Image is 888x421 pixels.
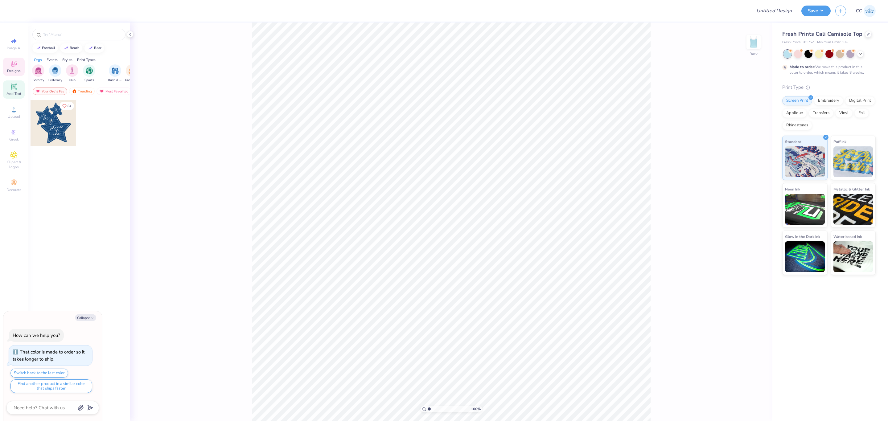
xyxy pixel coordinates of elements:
span: Fraternity [48,78,62,83]
span: Upload [8,114,20,119]
img: trending.gif [72,89,77,93]
div: football [42,46,55,50]
span: Sports [84,78,94,83]
span: Glow in the Dark Ink [785,233,820,240]
div: Back [750,51,758,57]
a: CC [856,5,876,17]
div: Most Favorited [97,88,131,95]
div: Events [47,57,58,63]
img: Water based Ink [833,241,873,272]
button: filter button [83,64,95,83]
img: Rush & Bid Image [112,67,119,74]
span: Rush & Bid [108,78,122,83]
span: Neon Ink [785,186,800,192]
img: Sorority Image [35,67,42,74]
button: beach [60,43,82,53]
div: Trending [69,88,95,95]
span: Water based Ink [833,233,862,240]
img: Standard [785,146,825,177]
img: trend_line.gif [64,46,68,50]
img: Cyril Cabanete [864,5,876,17]
span: Designs [7,68,21,73]
div: Transfers [809,108,833,118]
img: Neon Ink [785,194,825,225]
span: Metallic & Glitter Ink [833,186,870,192]
button: bear [84,43,104,53]
img: Back [747,36,760,48]
span: Fresh Prints Cali Camisole Top [782,30,862,38]
span: Fresh Prints [782,40,800,45]
button: filter button [48,64,62,83]
button: Save [801,6,831,16]
span: Game Day [125,78,139,83]
div: We make this product in this color to order, which means it takes 8 weeks. [790,64,865,75]
img: Fraternity Image [52,67,59,74]
div: Styles [62,57,72,63]
span: Standard [785,138,801,145]
button: Like [60,102,74,110]
div: filter for Game Day [125,64,139,83]
button: Collapse [75,314,96,321]
div: Print Types [77,57,96,63]
span: Clipart & logos [3,160,25,170]
button: filter button [125,64,139,83]
img: most_fav.gif [99,89,104,93]
button: filter button [108,64,122,83]
span: CC [856,7,862,14]
input: Try "Alpha" [43,31,121,38]
button: football [32,43,58,53]
button: filter button [32,64,44,83]
img: trend_line.gif [88,46,93,50]
img: trend_line.gif [36,46,41,50]
div: Embroidery [814,96,843,105]
img: Metallic & Glitter Ink [833,194,873,225]
div: bear [94,46,101,50]
span: Decorate [6,187,21,192]
div: Rhinestones [782,121,812,130]
div: Your Org's Fav [33,88,67,95]
div: How can we help you? [13,332,60,338]
img: most_fav.gif [35,89,40,93]
div: filter for Rush & Bid [108,64,122,83]
div: filter for Sorority [32,64,44,83]
span: 84 [68,104,71,108]
div: Screen Print [782,96,812,105]
img: Club Image [69,67,76,74]
span: Greek [9,137,19,142]
div: filter for Sports [83,64,95,83]
img: Game Day Image [129,67,136,74]
div: Foil [854,108,869,118]
button: Find another product in a similar color that ships faster [10,379,92,393]
span: 100 % [471,406,481,412]
div: Vinyl [835,108,853,118]
div: Orgs [34,57,42,63]
strong: Made to order: [790,64,815,69]
div: Applique [782,108,807,118]
div: beach [70,46,80,50]
img: Puff Ink [833,146,873,177]
span: Add Text [6,91,21,96]
span: Minimum Order: 50 + [817,40,848,45]
div: Digital Print [845,96,875,105]
img: Sports Image [86,67,93,74]
input: Untitled Design [751,5,797,17]
span: Sorority [33,78,44,83]
div: That color is made to order so it takes longer to ship. [13,349,84,362]
button: Switch back to the last color [10,369,68,378]
span: # FP52 [804,40,814,45]
div: filter for Club [66,64,78,83]
span: Club [69,78,76,83]
button: filter button [66,64,78,83]
div: filter for Fraternity [48,64,62,83]
span: Puff Ink [833,138,846,145]
div: Print Type [782,84,876,91]
span: Image AI [7,46,21,51]
img: Glow in the Dark Ink [785,241,825,272]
